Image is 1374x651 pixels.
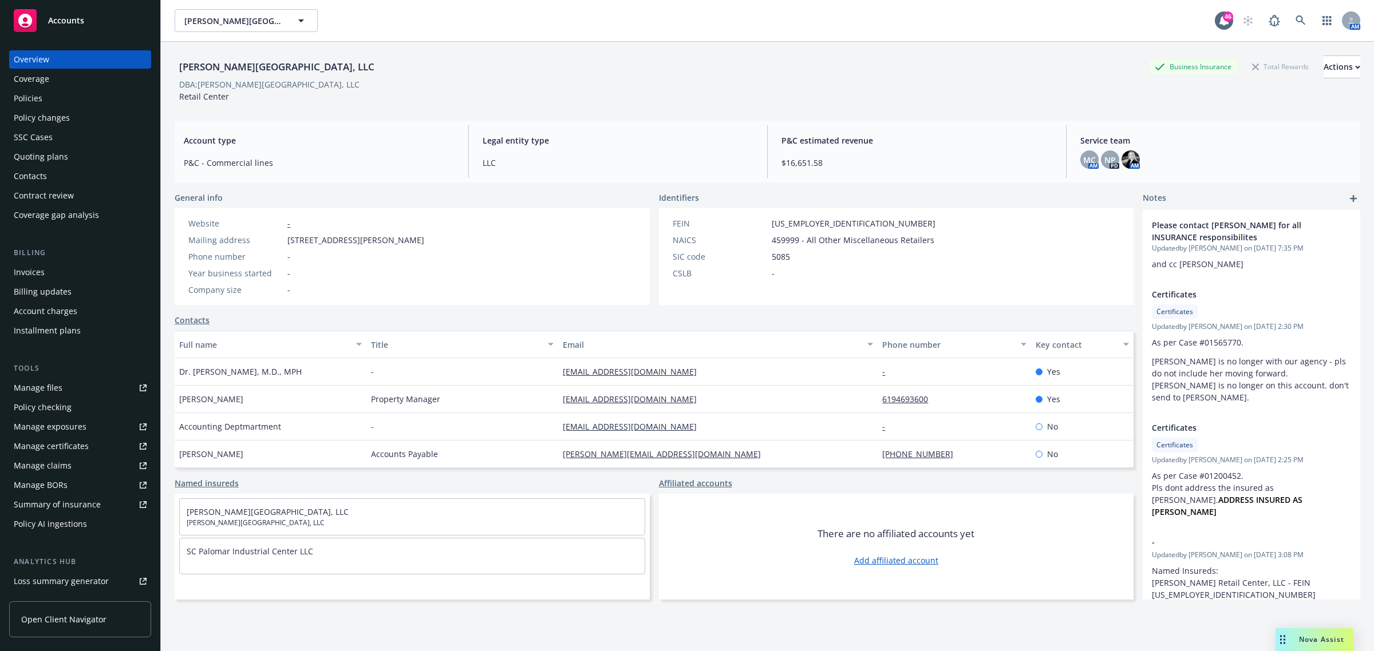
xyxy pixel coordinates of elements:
a: Account charges [9,302,151,320]
a: - [882,366,894,377]
a: Add affiliated account [854,554,938,566]
a: Switch app [1316,9,1339,32]
strong: ADDRESS INSURED AS [PERSON_NAME] [1152,494,1305,517]
span: [PERSON_NAME][GEOGRAPHIC_DATA], LLC [184,15,283,27]
a: Manage exposures [9,418,151,436]
div: CertificatesCertificatesUpdatedby [PERSON_NAME] on [DATE] 2:30 PMAs per Case #01565770.[PERSON_NA... [1143,279,1360,412]
a: Installment plans [9,321,151,340]
span: [STREET_ADDRESS][PERSON_NAME] [287,234,424,246]
div: SIC code [673,251,767,263]
a: Accounts [9,5,151,37]
a: Start snowing [1237,9,1259,32]
span: Service team [1080,134,1351,146]
span: - [371,366,374,378]
a: Contacts [9,167,151,185]
a: Policy checking [9,398,151,416]
div: Overview [14,50,49,69]
span: Legal entity type [483,134,753,146]
a: Manage certificates [9,437,151,455]
a: Manage files [9,379,151,397]
div: Manage certificates [14,437,89,455]
span: Yes [1047,366,1060,378]
div: Year business started [188,267,283,279]
div: Website [188,217,283,229]
div: Loss summary generator [14,572,109,590]
div: CSLB [673,267,767,279]
a: Billing updates [9,283,151,301]
div: Drag to move [1276,628,1290,651]
span: Yes [1047,393,1060,405]
a: add [1347,192,1360,205]
span: Certificates [1156,307,1193,317]
span: No [1047,448,1058,460]
div: SSC Cases [14,128,53,146]
span: P&C estimated revenue [781,134,1052,146]
a: - [882,421,894,432]
a: Policy changes [9,109,151,127]
div: Policy AI ingestions [14,515,87,533]
div: Contacts [14,167,47,185]
span: Account type [184,134,455,146]
span: MC [1083,154,1096,166]
span: Accounts Payable [371,448,438,460]
div: Phone number [882,339,1014,351]
a: [EMAIL_ADDRESS][DOMAIN_NAME] [563,366,706,377]
button: Email [558,331,878,358]
span: - [1152,536,1321,548]
a: [PHONE_NUMBER] [882,448,962,459]
button: Nova Assist [1276,628,1353,651]
span: Certificates [1152,288,1321,300]
a: Manage claims [9,457,151,475]
div: Contract review [14,186,74,205]
span: $16,651.58 [781,157,1052,169]
span: Accounting Deptmartment [179,420,281,432]
div: NAICS [673,234,767,246]
a: Policies [9,89,151,108]
a: Invoices [9,263,151,281]
span: There are no affiliated accounts yet [818,527,974,541]
a: - [287,218,290,229]
span: Property Manager [371,393,440,405]
img: photo [1122,150,1140,169]
div: Policies [14,89,42,108]
a: Named insureds [175,477,239,489]
span: Dr. [PERSON_NAME], M.D., MPH [179,366,302,378]
p: [PERSON_NAME] is no longer with our agency - pls do not include her moving forward. [PERSON_NAME]... [1152,355,1351,403]
p: As per Case #01200452. Pls dont address the insured as [PERSON_NAME]. [1152,470,1351,518]
span: General info [175,192,223,204]
span: - [287,251,290,263]
span: Updated by [PERSON_NAME] on [DATE] 2:30 PM [1152,321,1351,332]
a: SSC Cases [9,128,151,146]
button: Full name [175,331,366,358]
span: [PERSON_NAME] [179,448,243,460]
a: Manage BORs [9,476,151,494]
span: Certificates [1156,440,1193,450]
div: Mailing address [188,234,283,246]
span: [PERSON_NAME] [179,393,243,405]
span: Identifiers [659,192,699,204]
button: Actions [1324,55,1360,78]
span: LLC [483,157,753,169]
div: Please contact [PERSON_NAME] for all INSURANCE responsibilitesUpdatedby [PERSON_NAME] on [DATE] 7... [1143,210,1360,279]
a: Search [1289,9,1312,32]
button: Phone number [878,331,1031,358]
a: Loss summary generator [9,572,151,590]
span: - [287,284,290,296]
div: Invoices [14,263,45,281]
span: P&C - Commercial lines [184,157,455,169]
span: [US_EMPLOYER_IDENTIFICATION_NUMBER] [772,217,935,229]
button: Key contact [1031,331,1134,358]
a: Quoting plans [9,148,151,166]
span: Open Client Navigator [21,613,106,625]
a: Coverage [9,70,151,88]
a: 6194693600 [882,394,937,404]
span: - [772,267,775,279]
a: SC Palomar Industrial Center LLC [187,546,313,557]
div: CertificatesCertificatesUpdatedby [PERSON_NAME] on [DATE] 2:25 PMAs per Case #01200452. Pls dont ... [1143,412,1360,527]
button: Title [366,331,558,358]
div: [PERSON_NAME][GEOGRAPHIC_DATA], LLC [175,59,379,74]
div: Key contact [1036,339,1116,351]
span: Please contact [PERSON_NAME] for all INSURANCE responsibilites [1152,219,1321,243]
span: Updated by [PERSON_NAME] on [DATE] 7:35 PM [1152,243,1351,253]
